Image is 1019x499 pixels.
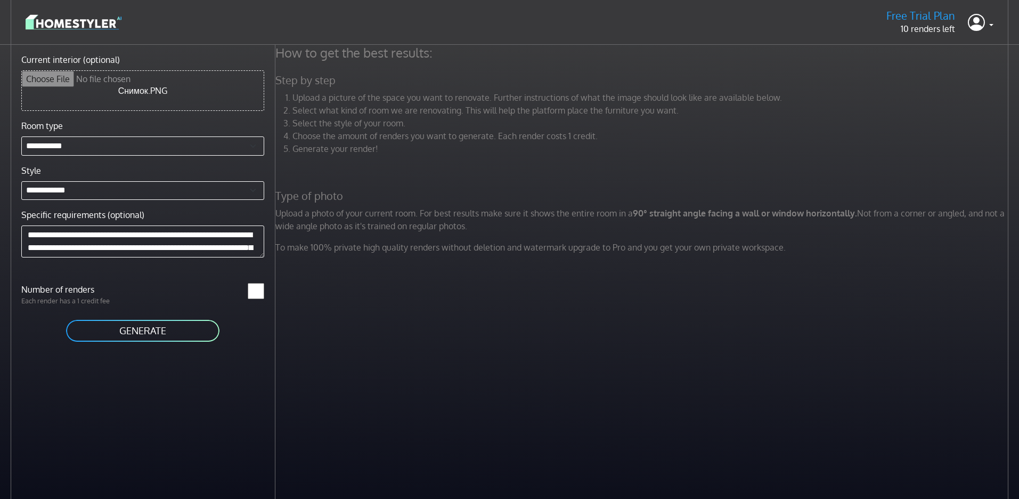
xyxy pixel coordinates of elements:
li: Choose the amount of renders you want to generate. Each render costs 1 credit. [292,130,1012,142]
button: GENERATE [65,319,221,343]
p: 10 renders left [886,22,955,35]
li: Upload a picture of the space you want to renovate. Further instructions of what the image should... [292,91,1012,104]
img: logo-3de290ba35641baa71223ecac5eacb59cb85b4c7fdf211dc9aaecaaee71ea2f8.svg [26,13,121,31]
p: Upload a photo of your current room. For best results make sure it shows the entire room in a Not... [269,207,1018,232]
label: Current interior (optional) [21,53,120,66]
li: Select the style of your room. [292,117,1012,130]
label: Style [21,164,41,177]
label: Number of renders [15,283,143,296]
p: Each render has a 1 credit fee [15,296,143,306]
label: Room type [21,119,63,132]
h5: Free Trial Plan [886,9,955,22]
strong: 90° straight angle facing a wall or window horizontally. [633,208,857,219]
li: Generate your render! [292,142,1012,155]
p: To make 100% private high quality renders without deletion and watermark upgrade to Pro and you g... [269,241,1018,254]
h4: How to get the best results: [269,45,1018,61]
h5: Type of photo [269,189,1018,203]
h5: Step by step [269,74,1018,87]
label: Specific requirements (optional) [21,208,144,221]
li: Select what kind of room we are renovating. This will help the platform place the furniture you w... [292,104,1012,117]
